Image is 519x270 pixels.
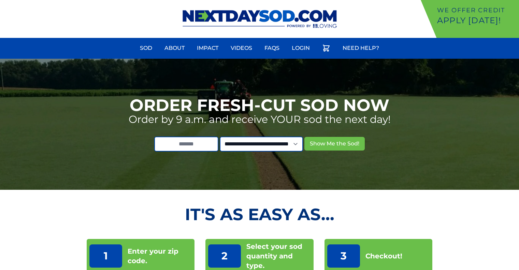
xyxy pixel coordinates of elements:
[365,251,402,261] p: Checkout!
[193,40,222,56] a: Impact
[338,40,383,56] a: Need Help?
[160,40,189,56] a: About
[327,244,360,268] p: 3
[304,137,365,151] button: Show Me the Sod!
[227,40,256,56] a: Videos
[288,40,314,56] a: Login
[136,40,156,56] a: Sod
[260,40,284,56] a: FAQs
[437,15,516,26] p: Apply [DATE]!
[89,244,122,268] p: 1
[208,244,241,268] p: 2
[129,113,391,126] p: Order by 9 a.m. and receive YOUR sod the next day!
[87,206,433,223] h2: It's as Easy As...
[130,97,389,113] h1: Order Fresh-Cut Sod Now
[437,5,516,15] p: We offer Credit
[128,246,192,266] p: Enter your zip code.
